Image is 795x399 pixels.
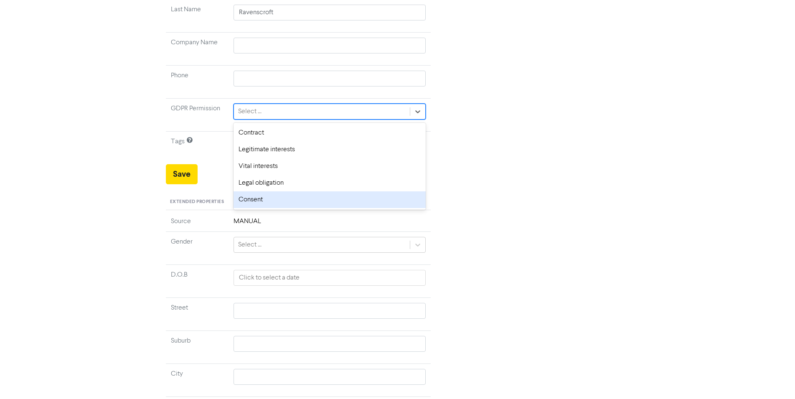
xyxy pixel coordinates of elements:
td: Phone [166,66,229,99]
td: Street [166,297,229,330]
div: Vital interests [234,158,426,175]
div: Extended Properties [166,194,431,210]
td: GDPR Permission [166,99,229,132]
td: Tags [166,132,229,165]
div: Select ... [238,107,262,117]
input: Click to select a date [234,270,426,286]
td: City [166,363,229,396]
div: Legal obligation [234,175,426,191]
td: D.O.B [166,264,229,297]
td: Source [166,216,229,232]
td: Gender [166,231,229,264]
iframe: Chat Widget [753,359,795,399]
div: Consent [234,191,426,208]
td: MANUAL [229,216,431,232]
div: Legitimate interests [234,141,426,158]
div: Contract [234,125,426,141]
td: Suburb [166,330,229,363]
button: Save [166,164,198,184]
td: Company Name [166,33,229,66]
div: Select ... [238,240,262,250]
